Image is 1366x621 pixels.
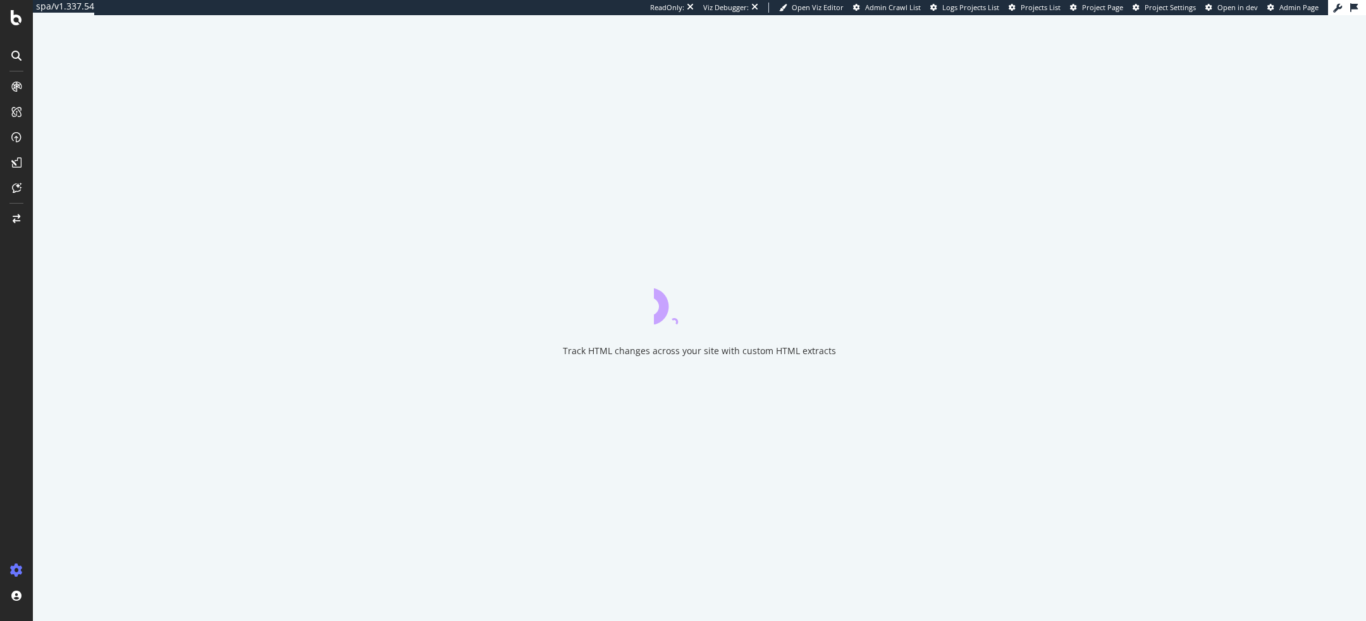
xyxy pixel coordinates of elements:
a: Open in dev [1205,3,1258,13]
span: Admin Crawl List [865,3,921,12]
a: Admin Crawl List [853,3,921,13]
div: Viz Debugger: [703,3,749,13]
a: Project Page [1070,3,1123,13]
span: Logs Projects List [942,3,999,12]
a: Project Settings [1133,3,1196,13]
span: Projects List [1021,3,1061,12]
span: Open Viz Editor [792,3,844,12]
a: Open Viz Editor [779,3,844,13]
span: Project Settings [1145,3,1196,12]
span: Project Page [1082,3,1123,12]
span: Open in dev [1217,3,1258,12]
a: Logs Projects List [930,3,999,13]
a: Projects List [1009,3,1061,13]
span: Admin Page [1279,3,1319,12]
div: Track HTML changes across your site with custom HTML extracts [563,345,836,357]
div: ReadOnly: [650,3,684,13]
div: animation [654,279,745,324]
a: Admin Page [1267,3,1319,13]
